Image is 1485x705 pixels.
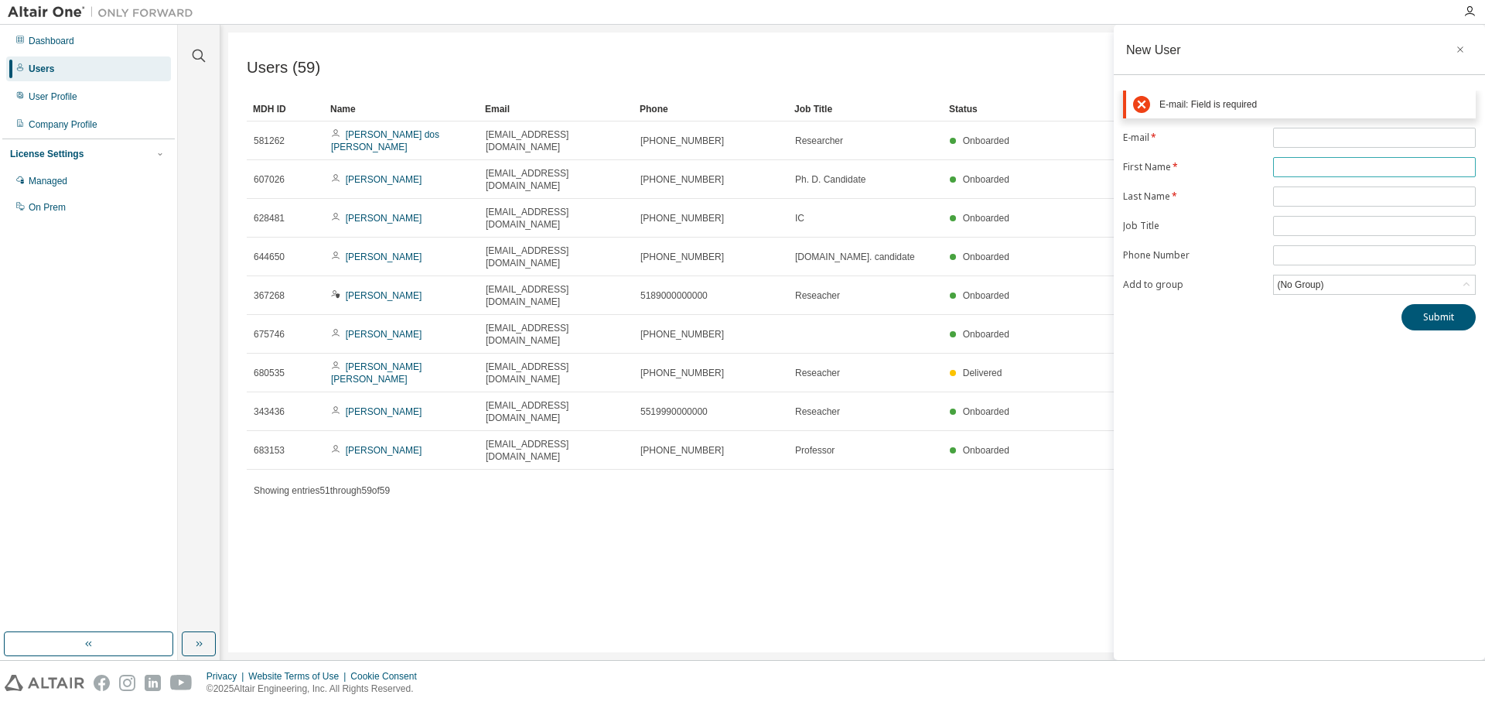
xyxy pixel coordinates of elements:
span: 628481 [254,212,285,224]
a: [PERSON_NAME] [346,213,422,224]
div: MDH ID [253,97,318,121]
span: 680535 [254,367,285,379]
p: © 2025 Altair Engineering, Inc. All Rights Reserved. [207,683,426,696]
span: [EMAIL_ADDRESS][DOMAIN_NAME] [486,283,626,308]
img: Altair One [8,5,201,20]
span: Ph. D. Candidate [795,173,865,186]
div: Phone [640,97,782,121]
span: [PHONE_NUMBER] [640,251,724,263]
span: [PHONE_NUMBER] [640,212,724,224]
span: 581262 [254,135,285,147]
span: [PHONE_NUMBER] [640,328,724,341]
span: [EMAIL_ADDRESS][DOMAIN_NAME] [486,322,626,347]
a: [PERSON_NAME] [346,329,422,340]
div: Privacy [207,670,248,683]
div: (No Group) [1274,275,1475,294]
span: Showing entries 51 through 59 of 59 [254,485,390,496]
div: Email [485,97,627,121]
a: [PERSON_NAME] [346,406,422,417]
span: 367268 [254,289,285,302]
span: Onboarded [963,445,1009,456]
span: [EMAIL_ADDRESS][DOMAIN_NAME] [486,438,626,463]
div: E-mail: Field is required [1159,99,1469,111]
span: [EMAIL_ADDRESS][DOMAIN_NAME] [486,206,626,231]
div: Users [29,63,54,75]
span: Onboarded [963,290,1009,301]
label: Last Name [1123,190,1264,203]
span: Onboarded [963,174,1009,185]
span: 683153 [254,444,285,457]
span: Onboarded [963,213,1009,224]
span: Delivered [963,368,1002,378]
span: [PHONE_NUMBER] [640,444,724,457]
span: [DOMAIN_NAME]. candidate [795,251,915,263]
span: Reseacher [795,289,840,302]
div: Status [949,97,1378,121]
div: New User [1126,43,1181,56]
span: Reseacher [795,406,840,418]
span: Onboarded [963,135,1009,146]
div: Job Title [794,97,937,121]
div: Dashboard [29,35,74,47]
span: Users (59) [247,59,320,77]
div: Name [330,97,473,121]
label: Phone Number [1123,249,1264,262]
img: youtube.svg [170,675,193,691]
div: Company Profile [29,118,97,131]
a: [PERSON_NAME] [346,290,422,301]
span: 675746 [254,328,285,341]
div: License Settings [10,148,84,160]
label: Job Title [1123,220,1264,232]
span: Professor [795,444,835,457]
label: Add to group [1123,279,1264,291]
img: instagram.svg [119,675,135,691]
span: 607026 [254,173,285,186]
img: altair_logo.svg [5,675,84,691]
span: IC [795,212,804,224]
span: [EMAIL_ADDRESS][DOMAIN_NAME] [486,128,626,153]
span: 5519990000000 [640,406,708,418]
div: Website Terms of Use [248,670,350,683]
span: Onboarded [963,406,1009,417]
a: [PERSON_NAME] [346,252,422,262]
span: [EMAIL_ADDRESS][DOMAIN_NAME] [486,167,626,192]
span: Reseacher [795,367,840,379]
span: [EMAIL_ADDRESS][DOMAIN_NAME] [486,245,626,269]
a: [PERSON_NAME] [346,174,422,185]
div: (No Group) [1275,276,1326,293]
img: linkedin.svg [145,675,161,691]
div: Cookie Consent [350,670,425,683]
span: Researcher [795,135,843,147]
div: User Profile [29,91,77,103]
span: [EMAIL_ADDRESS][DOMAIN_NAME] [486,361,626,385]
label: First Name [1123,161,1264,173]
span: 644650 [254,251,285,263]
span: 343436 [254,406,285,418]
button: Submit [1401,304,1476,330]
span: [PHONE_NUMBER] [640,173,724,186]
label: E-mail [1123,132,1264,144]
div: Managed [29,175,67,187]
img: facebook.svg [94,675,110,691]
a: [PERSON_NAME] dos [PERSON_NAME] [331,129,439,152]
span: [EMAIL_ADDRESS][DOMAIN_NAME] [486,399,626,424]
span: [PHONE_NUMBER] [640,135,724,147]
span: Onboarded [963,329,1009,340]
a: [PERSON_NAME] [PERSON_NAME] [331,361,422,385]
a: [PERSON_NAME] [346,445,422,456]
span: [PHONE_NUMBER] [640,367,724,379]
div: On Prem [29,201,66,214]
span: 5189000000000 [640,289,708,302]
span: Onboarded [963,252,1009,262]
